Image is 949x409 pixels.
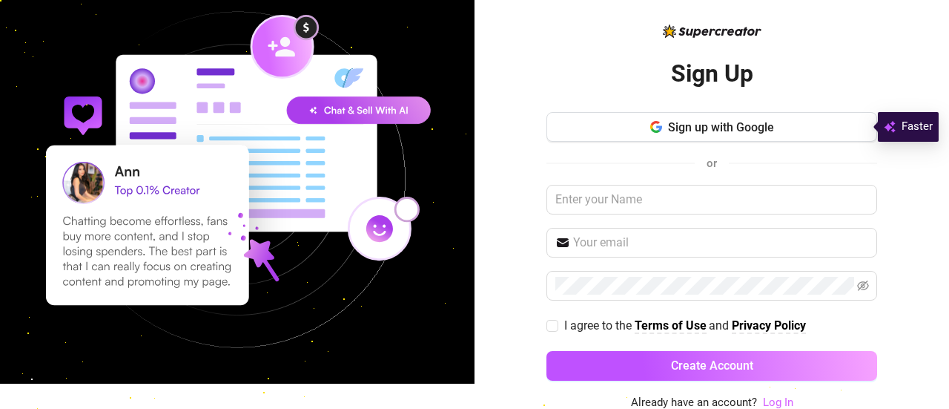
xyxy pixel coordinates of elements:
button: Sign up with Google [546,112,877,142]
span: I agree to the [564,318,635,333]
button: Create Account [546,351,877,381]
input: Your email [573,234,868,252]
img: logo-BBDzfeDw.svg [663,24,761,38]
span: eye-invisible [857,280,869,292]
span: Create Account [671,359,753,373]
strong: Privacy Policy [732,318,806,333]
h2: Sign Up [671,59,753,89]
img: svg%3e [884,118,896,136]
span: or [707,157,717,170]
a: Privacy Policy [732,318,806,334]
span: Faster [902,118,933,136]
a: Log In [763,396,793,409]
span: Sign up with Google [668,120,774,134]
a: Terms of Use [635,318,707,334]
strong: Terms of Use [635,318,707,333]
span: and [709,318,732,333]
input: Enter your Name [546,185,877,215]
